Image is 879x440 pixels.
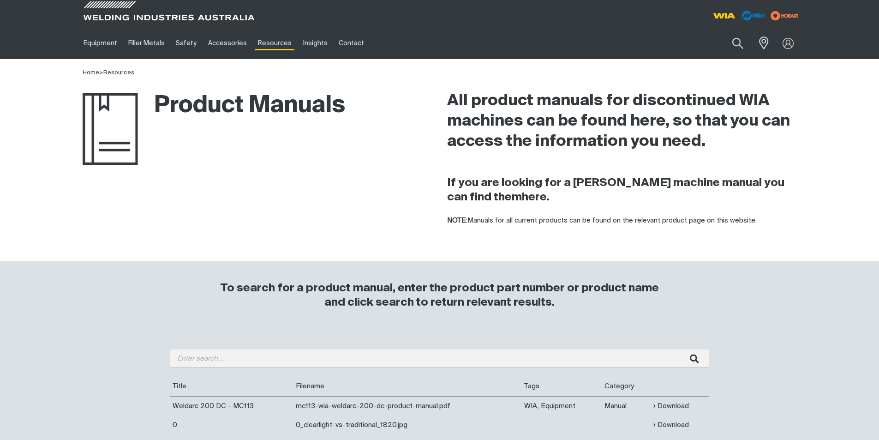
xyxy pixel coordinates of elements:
[252,27,297,59] a: Resources
[293,416,522,434] td: 0_clearlight-vs-traditional_1820.jpg
[78,27,621,59] nav: Main
[653,401,689,411] a: Download
[297,27,333,59] a: Insights
[83,70,99,76] a: Home
[203,27,252,59] a: Accessories
[447,177,784,203] strong: If you are looking for a [PERSON_NAME] machine manual you can find them
[293,396,522,416] td: mc113-wia-weldarc-200-dc-product-manual.pdf
[293,377,522,396] th: Filename
[522,396,602,416] td: WIA, Equipment
[522,377,602,396] th: Tags
[99,70,103,76] span: >
[710,32,753,54] input: Product name or item number...
[602,396,651,416] td: Manual
[333,27,370,59] a: Contact
[170,350,709,368] input: Enter search...
[103,70,134,76] a: Resources
[447,217,467,224] strong: NOTE:
[522,192,550,203] a: here.
[447,216,797,226] p: Manuals for all current products can be found on the relevant product page on this website.
[170,396,293,416] td: Weldarc 200 DC - MC113
[78,27,123,59] a: Equipment
[170,416,293,434] td: 0
[83,91,345,121] h1: Product Manuals
[768,9,801,23] img: miller
[722,32,753,54] button: Search products
[653,420,689,430] a: Download
[170,377,293,396] th: Title
[170,27,202,59] a: Safety
[216,281,663,310] h3: To search for a product manual, enter the product part number or product name and click search to...
[602,377,651,396] th: Category
[447,91,797,152] h2: All product manuals for discontinued WIA machines can be found here, so that you can access the i...
[123,27,170,59] a: Filler Metals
